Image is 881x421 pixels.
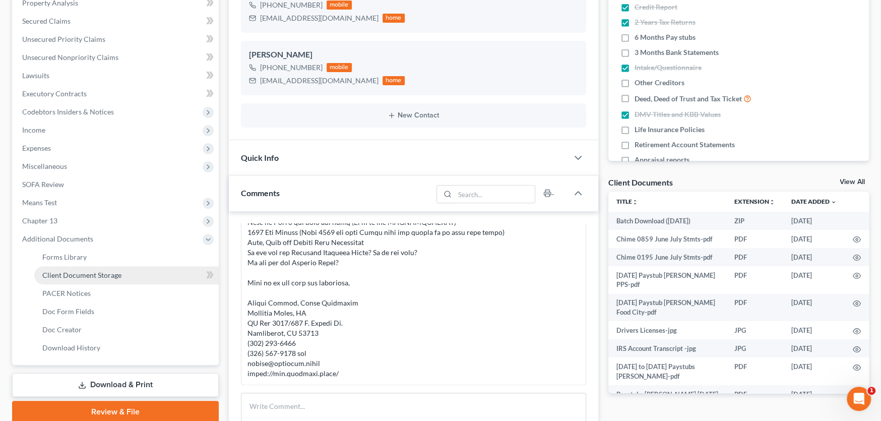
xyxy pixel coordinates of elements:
td: PDF [726,294,783,322]
span: Income [22,126,45,134]
span: Retirement Account Statements [635,140,735,150]
a: Date Added expand_more [791,198,837,205]
span: Additional Documents [22,234,93,243]
td: [DATE] [783,294,845,322]
a: View All [840,178,865,186]
td: PDF [726,357,783,385]
a: Download History [34,339,219,357]
a: Executory Contracts [14,85,219,103]
span: 1 [867,387,875,395]
span: Client Document Storage [42,271,121,279]
a: Forms Library [34,248,219,266]
div: [EMAIL_ADDRESS][DOMAIN_NAME] [260,13,379,23]
td: [DATE] [783,385,845,413]
td: [DATE] Paystub [PERSON_NAME] Food City-pdf [608,294,727,322]
span: Expenses [22,144,51,152]
i: unfold_more [632,199,638,205]
a: Unsecured Nonpriority Claims [14,48,219,67]
td: [DATE] [783,212,845,230]
td: [DATE] [783,266,845,294]
td: [DATE] [783,230,845,248]
a: Client Document Storage [34,266,219,284]
a: PACER Notices [34,284,219,303]
div: Client Documents [608,177,673,188]
span: Executory Contracts [22,89,87,98]
span: Credit Report [635,2,677,12]
a: Extensionunfold_more [734,198,775,205]
td: Drivers Licenses-jpg [608,321,727,339]
span: 6 Months Pay stubs [635,32,696,42]
td: Paystubs [PERSON_NAME] [DATE] to [DATE]-pdf [608,385,727,413]
span: Quick Info [241,153,279,162]
td: Batch Download ([DATE]) [608,212,727,230]
td: PDF [726,248,783,266]
span: Download History [42,343,100,352]
iframe: Intercom live chat [847,387,871,411]
span: DMV Titles and KBB Values [635,109,721,119]
i: expand_more [831,199,837,205]
td: PDF [726,230,783,248]
td: PDF [726,385,783,413]
td: Chime 0859 June July Stmts-pdf [608,230,727,248]
span: Chapter 13 [22,216,57,225]
span: Lawsuits [22,71,49,80]
td: [DATE] [783,248,845,266]
td: JPG [726,321,783,339]
div: mobile [327,63,352,72]
span: Unsecured Nonpriority Claims [22,53,118,62]
td: [DATE] to [DATE] Paystubs [PERSON_NAME]-pdf [608,357,727,385]
div: home [383,14,405,23]
td: [DATE] [783,339,845,357]
div: [PHONE_NUMBER] [260,63,323,73]
td: ZIP [726,212,783,230]
span: Secured Claims [22,17,71,25]
a: Titleunfold_more [616,198,638,205]
div: [EMAIL_ADDRESS][DOMAIN_NAME] [260,76,379,86]
span: SOFA Review [22,180,64,189]
td: [DATE] Paystub [PERSON_NAME] PPS-pdf [608,266,727,294]
a: Lawsuits [14,67,219,85]
span: 3 Months Bank Statements [635,47,719,57]
span: Doc Form Fields [42,307,94,316]
span: Other Creditors [635,78,684,88]
div: home [383,76,405,85]
a: Secured Claims [14,12,219,30]
td: IRS Account Transcript -jpg [608,339,727,357]
i: unfold_more [769,199,775,205]
td: Chime 0195 June July Stmts-pdf [608,248,727,266]
span: Deed, Deed of Trust and Tax Ticket [635,94,742,104]
td: JPG [726,339,783,357]
span: Life Insurance Policies [635,125,705,135]
button: New Contact [249,111,578,119]
input: Search... [455,186,535,203]
td: [DATE] [783,321,845,339]
a: Doc Form Fields [34,303,219,321]
span: Forms Library [42,253,87,261]
span: Miscellaneous [22,162,67,170]
span: PACER Notices [42,289,91,297]
div: [PERSON_NAME] [249,49,578,61]
span: Codebtors Insiders & Notices [22,107,114,116]
span: Intake/Questionnaire [635,63,702,73]
a: SOFA Review [14,175,219,194]
a: Doc Creator [34,321,219,339]
td: PDF [726,266,783,294]
span: Doc Creator [42,325,82,334]
span: Means Test [22,198,57,207]
a: Unsecured Priority Claims [14,30,219,48]
span: Appraisal reports [635,155,689,165]
a: Download & Print [12,373,219,397]
span: 2 Years Tax Returns [635,17,696,27]
span: Comments [241,188,280,198]
div: mobile [327,1,352,10]
td: [DATE] [783,357,845,385]
span: Unsecured Priority Claims [22,35,105,43]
